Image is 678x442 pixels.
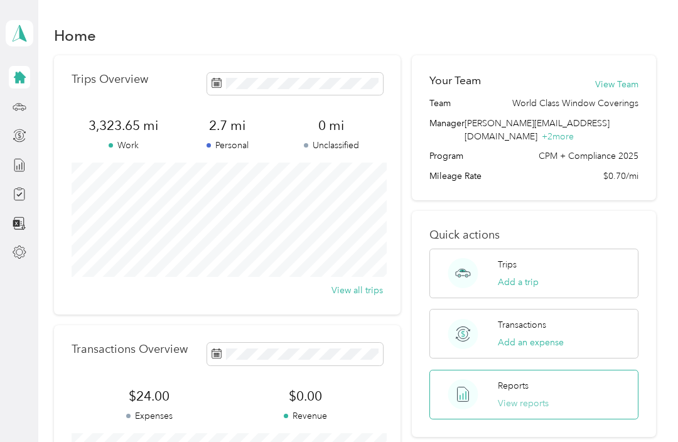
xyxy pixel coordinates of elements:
p: Expenses [72,409,227,423]
p: Trips Overview [72,73,148,86]
button: View reports [498,397,549,410]
span: 3,323.65 mi [72,117,176,134]
p: Unclassified [279,139,384,152]
p: Reports [498,379,529,392]
p: Personal [175,139,279,152]
iframe: Everlance-gr Chat Button Frame [608,372,678,442]
p: Transactions [498,318,546,331]
p: Trips [498,258,517,271]
h2: Your Team [429,73,481,89]
span: Program [429,149,463,163]
span: [PERSON_NAME][EMAIL_ADDRESS][DOMAIN_NAME] [465,118,610,142]
button: Add a trip [498,276,539,289]
span: World Class Window Coverings [512,97,638,110]
p: Revenue [227,409,383,423]
button: View Team [595,78,638,91]
h1: Home [54,29,96,42]
span: Mileage Rate [429,170,482,183]
span: + 2 more [542,131,574,142]
p: Quick actions [429,229,639,242]
button: View all trips [331,284,383,297]
span: $24.00 [72,387,227,405]
span: Manager [429,117,465,143]
span: $0.00 [227,387,383,405]
span: $0.70/mi [603,170,638,183]
span: 2.7 mi [175,117,279,134]
span: CPM + Compliance 2025 [539,149,638,163]
span: 0 mi [279,117,384,134]
span: Team [429,97,451,110]
p: Work [72,139,176,152]
button: Add an expense [498,336,564,349]
p: Transactions Overview [72,343,188,356]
